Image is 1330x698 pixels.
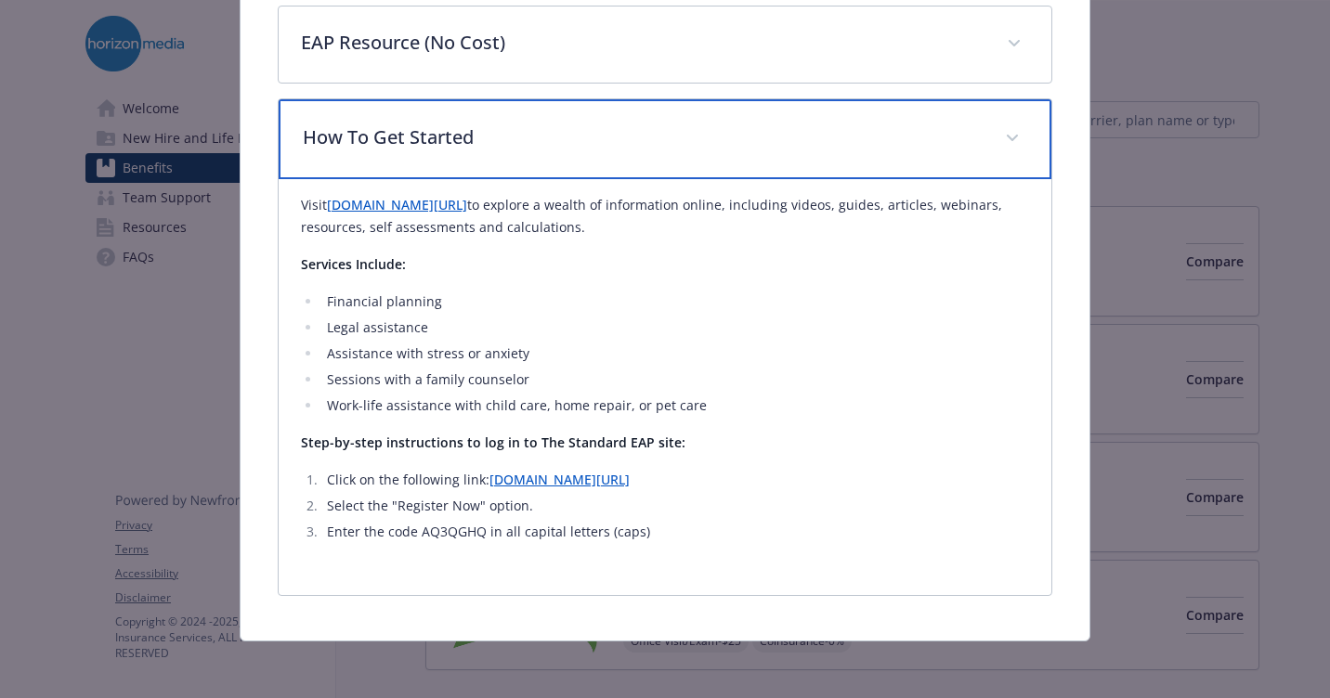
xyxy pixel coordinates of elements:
div: EAP Resource (No Cost) [279,6,1051,83]
strong: Step-by-step instructions to log in to The Standard EAP site: [301,433,685,451]
p: Visit to explore a wealth of information online, including videos, guides, articles, webinars, re... [301,194,1029,239]
li: Sessions with a family counselor [321,368,1029,391]
li: Assistance with stress or anxiety [321,343,1029,365]
a: [DOMAIN_NAME][URL] [327,196,467,213]
p: How To Get Started [303,123,983,151]
div: How To Get Started [279,179,1051,595]
li: Financial planning [321,291,1029,313]
div: How To Get Started [279,99,1051,179]
li: Legal assistance [321,317,1029,339]
li: Enter the code AQ3QGHQ in all capital letters (caps) [321,521,1029,543]
a: [DOMAIN_NAME][URL] [489,471,630,488]
li: Work-life assistance with child care, home repair, or pet care [321,394,1029,417]
p: EAP Resource (No Cost) [301,29,984,57]
li: Click on the following link: [321,469,1029,491]
li: Select the "Register Now" option. [321,495,1029,517]
strong: Services Include: [301,255,406,273]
